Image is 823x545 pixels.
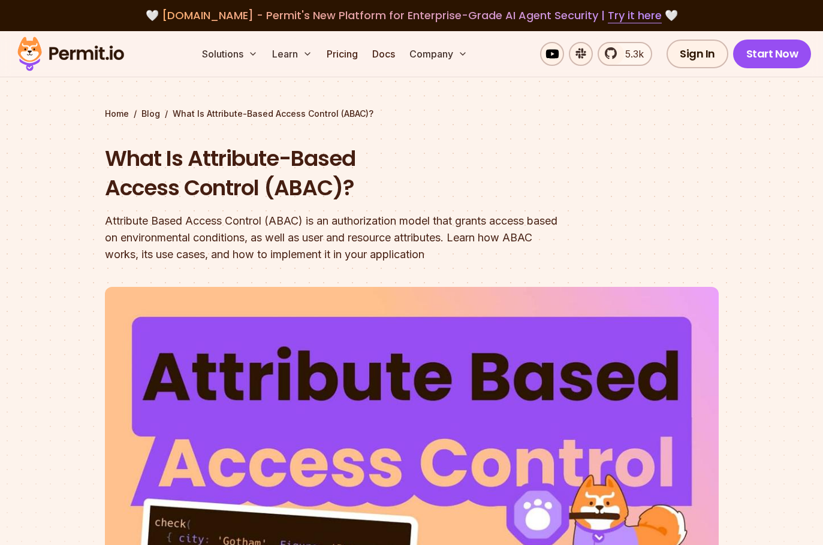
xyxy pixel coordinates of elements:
h1: What Is Attribute-Based Access Control (ABAC)? [105,144,565,203]
a: Start Now [733,40,812,68]
div: 🤍 🤍 [29,7,794,24]
div: Attribute Based Access Control (ABAC) is an authorization model that grants access based on envir... [105,213,565,263]
a: Sign In [667,40,728,68]
span: [DOMAIN_NAME] - Permit's New Platform for Enterprise-Grade AI Agent Security | [162,8,662,23]
a: 5.3k [598,42,652,66]
span: 5.3k [618,47,644,61]
button: Company [405,42,472,66]
button: Solutions [197,42,263,66]
button: Learn [267,42,317,66]
a: Home [105,108,129,120]
div: / / [105,108,719,120]
a: Blog [141,108,160,120]
a: Try it here [608,8,662,23]
img: Permit logo [12,34,129,74]
a: Pricing [322,42,363,66]
a: Docs [367,42,400,66]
